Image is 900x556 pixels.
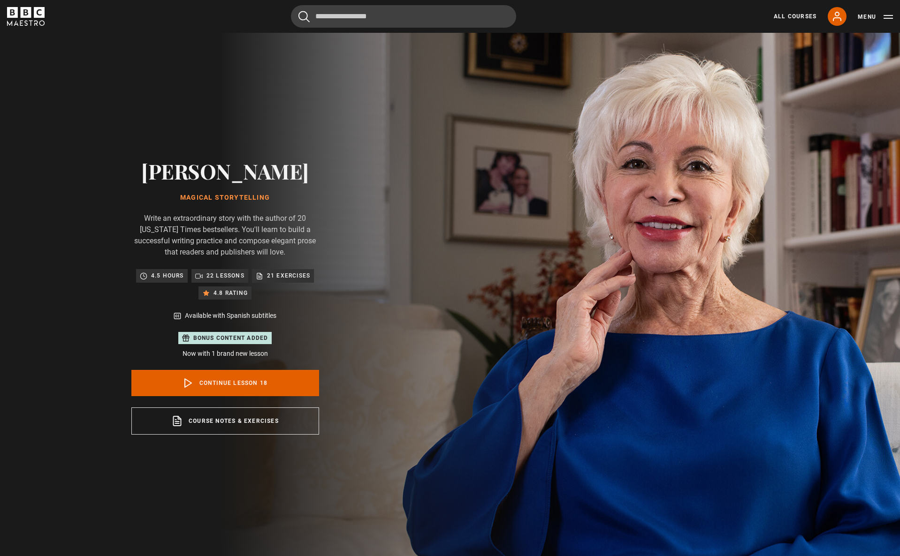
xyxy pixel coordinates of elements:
[151,271,184,280] p: 4.5 hours
[131,407,319,435] a: Course notes & exercises
[185,311,276,321] p: Available with Spanish subtitles
[7,7,45,26] svg: BBC Maestro
[131,213,319,258] p: Write an extraordinary story with the author of 20 [US_STATE] Times bestsellers. You'll learn to ...
[131,349,319,359] p: Now with 1 brand new lesson
[291,5,516,28] input: Search
[206,271,244,280] p: 22 lessons
[774,12,816,21] a: All Courses
[131,194,319,202] h1: Magical Storytelling
[131,159,319,183] h2: [PERSON_NAME]
[131,370,319,396] a: Continue lesson 18
[267,271,310,280] p: 21 exercises
[858,12,893,22] button: Toggle navigation
[193,334,268,342] p: Bonus content added
[298,11,310,23] button: Submit the search query
[214,288,248,298] p: 4.8 rating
